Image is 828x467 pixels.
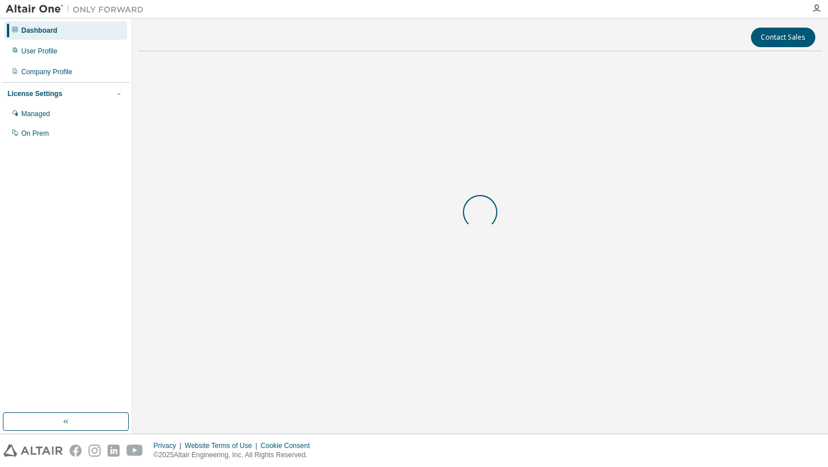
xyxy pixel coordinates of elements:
button: Contact Sales [751,28,815,47]
div: Website Terms of Use [185,441,260,450]
div: Company Profile [21,67,72,76]
img: Altair One [6,3,149,15]
div: On Prem [21,129,49,138]
div: License Settings [7,89,62,98]
img: youtube.svg [126,445,143,457]
div: Dashboard [21,26,57,35]
div: Cookie Consent [260,441,316,450]
p: © 2025 Altair Engineering, Inc. All Rights Reserved. [154,450,317,460]
img: instagram.svg [89,445,101,457]
img: altair_logo.svg [3,445,63,457]
div: Privacy [154,441,185,450]
img: linkedin.svg [108,445,120,457]
div: User Profile [21,47,57,56]
img: facebook.svg [70,445,82,457]
div: Managed [21,109,50,118]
